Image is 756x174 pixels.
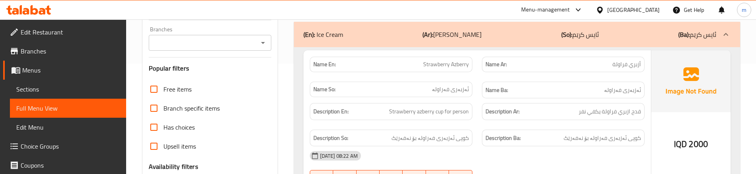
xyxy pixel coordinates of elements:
strong: Name So: [313,85,336,94]
span: ئەزبەری فەراولە [604,85,641,95]
span: Coupons [21,161,120,170]
a: Edit Restaurant [3,23,126,42]
span: Choice Groups [21,141,120,151]
span: ئەزبەری فەراولە [432,85,469,94]
strong: Name En: [313,60,336,69]
span: Branch specific items [163,103,220,113]
span: کوپی ئەزبەری فەراولە بۆ نەفەرێک [564,133,641,143]
span: Free items [163,84,192,94]
strong: Description Ar: [485,107,520,117]
a: Full Menu View [10,99,126,118]
a: Menus [3,61,126,80]
span: Strawberry Azberry [423,60,469,69]
strong: Name Ar: [485,60,507,69]
b: (En): [303,29,315,40]
div: [GEOGRAPHIC_DATA] [607,6,660,14]
strong: Description En: [313,107,349,117]
span: m [742,6,746,14]
a: Edit Menu [10,118,126,137]
p: ئایس کرێم [561,30,599,39]
strong: Name Ba: [485,85,508,95]
span: IQD [674,136,687,152]
span: Has choices [163,122,195,132]
b: (So): [561,29,572,40]
b: (Ar): [422,29,433,40]
strong: Description So: [313,133,348,143]
span: Branches [21,46,120,56]
h3: Availability filters [149,162,198,171]
p: Ice Cream [303,30,343,39]
span: Edit Restaurant [21,27,120,37]
strong: Description Ba: [485,133,521,143]
p: [PERSON_NAME] [422,30,482,39]
img: Ae5nvW7+0k+MAAAAAElFTkSuQmCC [651,50,731,112]
span: Upsell items [163,141,196,151]
span: 2000 [689,136,708,152]
span: قدح ازبري فراولة يكفي نفر [579,107,641,117]
span: Sections [16,84,120,94]
b: (Ba): [678,29,690,40]
span: کوپی ئەزبەری فەراولە بۆ نەفەرێک [391,133,469,143]
span: Full Menu View [16,103,120,113]
button: Open [257,37,269,48]
a: Sections [10,80,126,99]
span: Strawberry azberry cup for person [389,107,469,117]
span: أزبري فراولة [612,60,641,69]
a: Branches [3,42,126,61]
span: Menus [22,65,120,75]
a: Choice Groups [3,137,126,156]
div: Menu-management [521,5,570,15]
span: [DATE] 08:22 AM [317,152,361,160]
h3: Popular filters [149,64,271,73]
span: Edit Menu [16,122,120,132]
p: ئایس کرێم [678,30,716,39]
div: (En): Ice Cream(Ar):[PERSON_NAME](So):ئایس کرێم(Ba):ئایس کرێم [294,22,740,47]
